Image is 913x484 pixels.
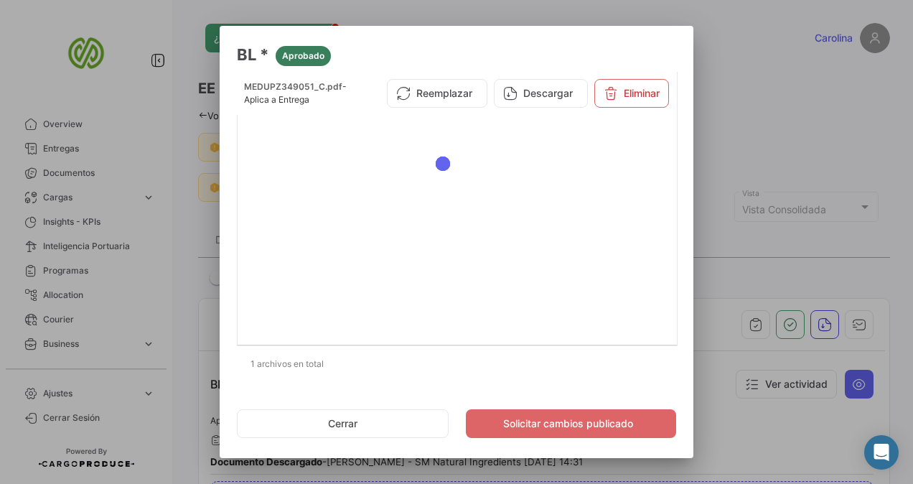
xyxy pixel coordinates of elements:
[864,435,899,470] div: Abrir Intercom Messenger
[594,79,669,108] button: Eliminar
[237,409,449,438] button: Cerrar
[244,81,342,92] span: MEDUPZ349051_C.pdf
[494,79,588,108] button: Descargar
[282,50,324,62] span: Aprobado
[237,346,676,382] div: 1 archivos en total
[387,79,487,108] button: Reemplazar
[466,409,676,438] button: Solicitar cambios publicado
